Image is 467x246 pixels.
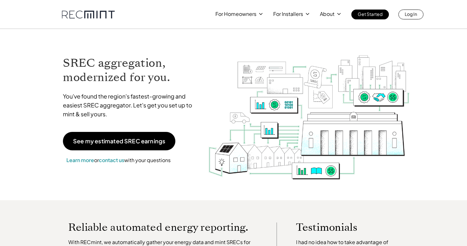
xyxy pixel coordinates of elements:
a: Learn more [66,157,94,163]
p: For Installers [273,10,303,18]
p: You've found the region's fastest-growing and easiest SREC aggregator. Let's get you set up to mi... [63,92,198,119]
p: For Homeowners [215,10,256,18]
p: Testimonials [296,222,391,232]
a: Get Started [351,10,389,19]
p: Reliable automated energy reporting. [68,222,258,232]
p: See my estimated SREC earnings [73,138,165,144]
h1: SREC aggregation, modernized for you. [63,56,198,85]
img: RECmint value cycle [208,38,410,181]
p: Log In [405,10,417,18]
p: About [320,10,335,18]
p: or with your questions [63,156,174,164]
a: Log In [398,10,423,19]
a: contact us [99,157,124,163]
a: See my estimated SREC earnings [63,132,175,150]
p: Get Started [358,10,382,18]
